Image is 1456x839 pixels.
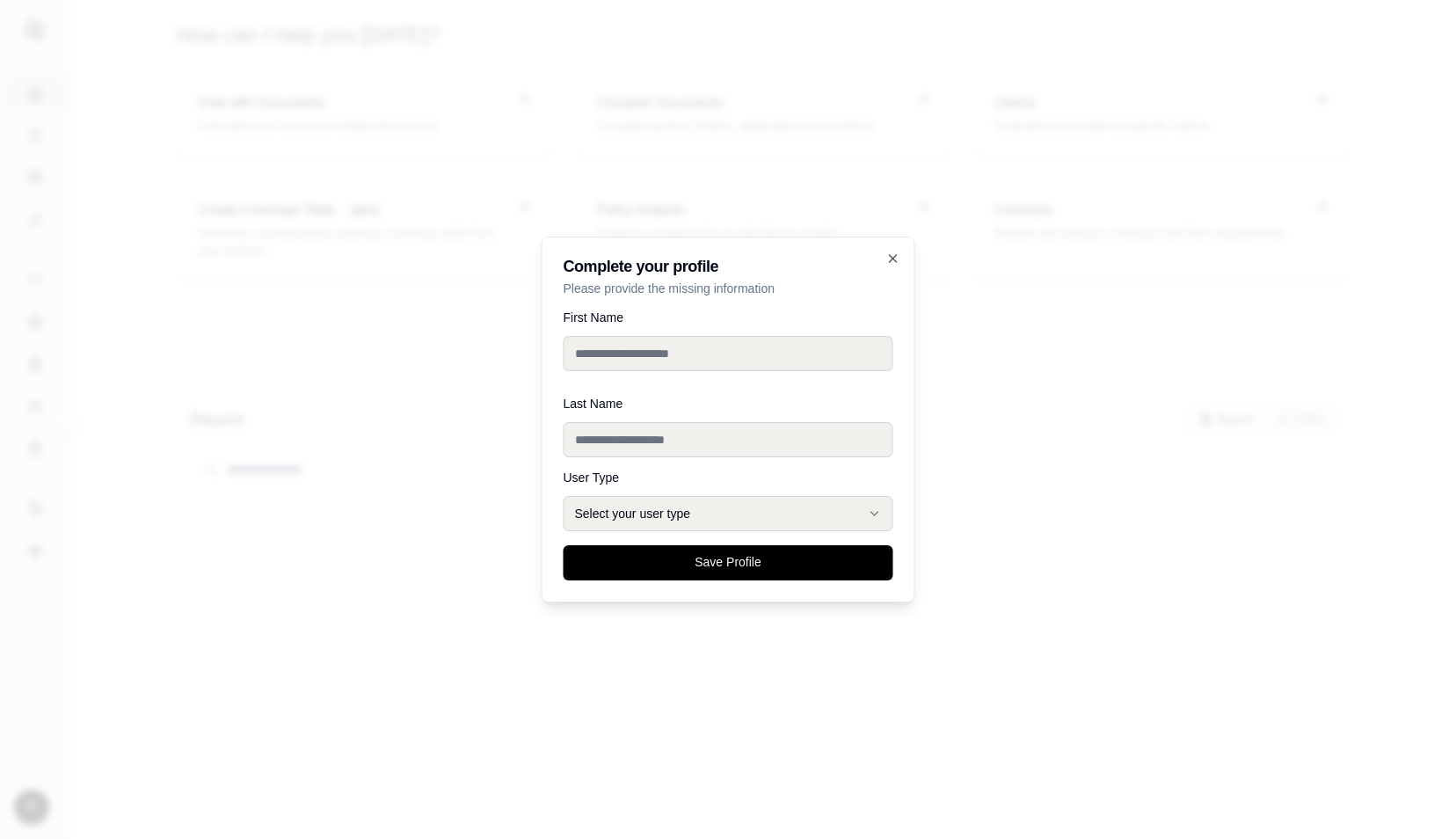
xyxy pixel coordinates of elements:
[564,471,893,484] label: User Type
[564,259,893,274] h2: Complete your profile
[564,280,893,297] p: Please provide the missing information
[564,545,893,580] button: Save Profile
[564,311,893,324] label: First Name
[564,398,893,410] label: Last Name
